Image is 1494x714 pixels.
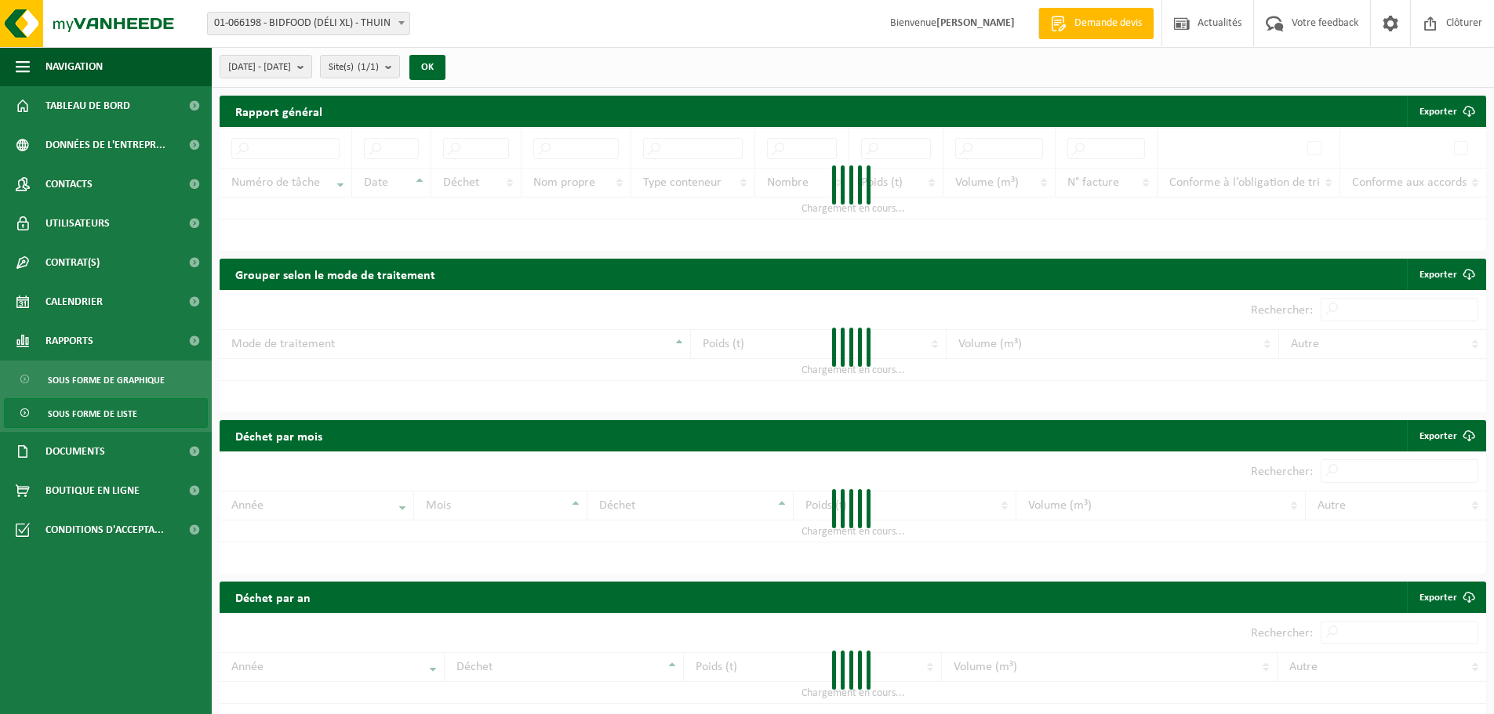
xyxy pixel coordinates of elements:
[409,55,445,80] button: OK
[45,204,110,243] span: Utilisateurs
[358,62,379,72] count: (1/1)
[228,56,291,79] span: [DATE] - [DATE]
[45,125,165,165] span: Données de l'entrepr...
[45,282,103,321] span: Calendrier
[329,56,379,79] span: Site(s)
[1038,8,1154,39] a: Demande devis
[45,165,93,204] span: Contacts
[320,55,400,78] button: Site(s)(1/1)
[4,398,208,428] a: Sous forme de liste
[1407,582,1485,613] a: Exporter
[1407,420,1485,451] a: Exporter
[220,55,312,78] button: [DATE] - [DATE]
[45,321,93,361] span: Rapports
[45,47,103,86] span: Navigation
[936,17,1015,29] strong: [PERSON_NAME]
[48,399,137,429] span: Sous forme de liste
[207,12,410,35] span: 01-066198 - BIDFOOD (DÉLI XL) - THUIN
[1407,96,1485,127] button: Exporter
[208,13,409,34] span: 01-066198 - BIDFOOD (DÉLI XL) - THUIN
[220,96,338,127] h2: Rapport général
[4,364,208,394] a: Sous forme de graphique
[220,420,338,451] h2: Déchet par mois
[45,243,100,282] span: Contrat(s)
[45,432,105,471] span: Documents
[1407,259,1485,290] a: Exporter
[220,259,451,289] h2: Grouper selon le mode de traitement
[45,86,130,125] span: Tableau de bord
[220,582,326,612] h2: Déchet par an
[45,471,140,510] span: Boutique en ligne
[48,365,165,395] span: Sous forme de graphique
[45,510,164,549] span: Conditions d'accepta...
[1071,16,1146,31] span: Demande devis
